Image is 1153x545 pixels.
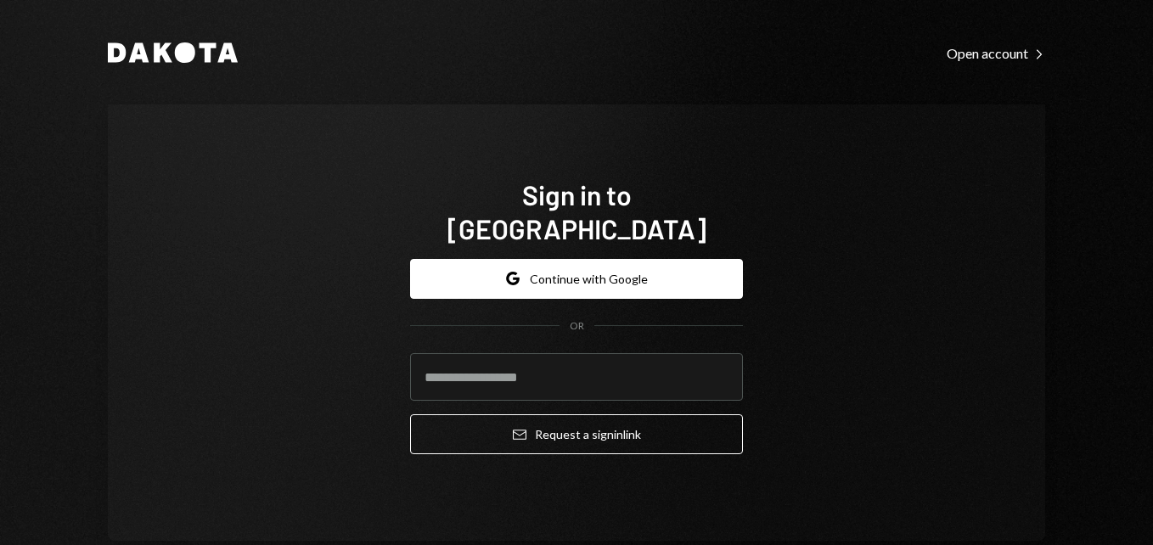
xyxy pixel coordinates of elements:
button: Continue with Google [410,259,743,299]
a: Open account [947,43,1045,62]
div: OR [570,319,584,334]
h1: Sign in to [GEOGRAPHIC_DATA] [410,177,743,245]
button: Request a signinlink [410,414,743,454]
div: Open account [947,45,1045,62]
